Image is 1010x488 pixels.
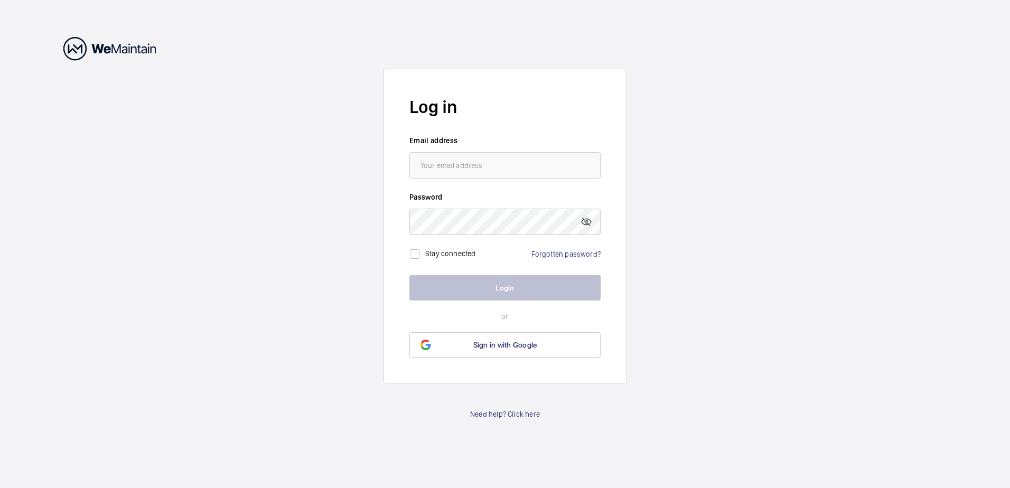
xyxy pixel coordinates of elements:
[409,192,601,202] label: Password
[531,250,601,258] a: Forgotten password?
[473,341,537,349] span: Sign in with Google
[409,152,601,179] input: Your email address
[409,95,601,119] h2: Log in
[470,409,540,419] a: Need help? Click here
[409,311,601,322] p: or
[409,135,601,146] label: Email address
[409,275,601,301] button: Login
[425,249,476,258] label: Stay connected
